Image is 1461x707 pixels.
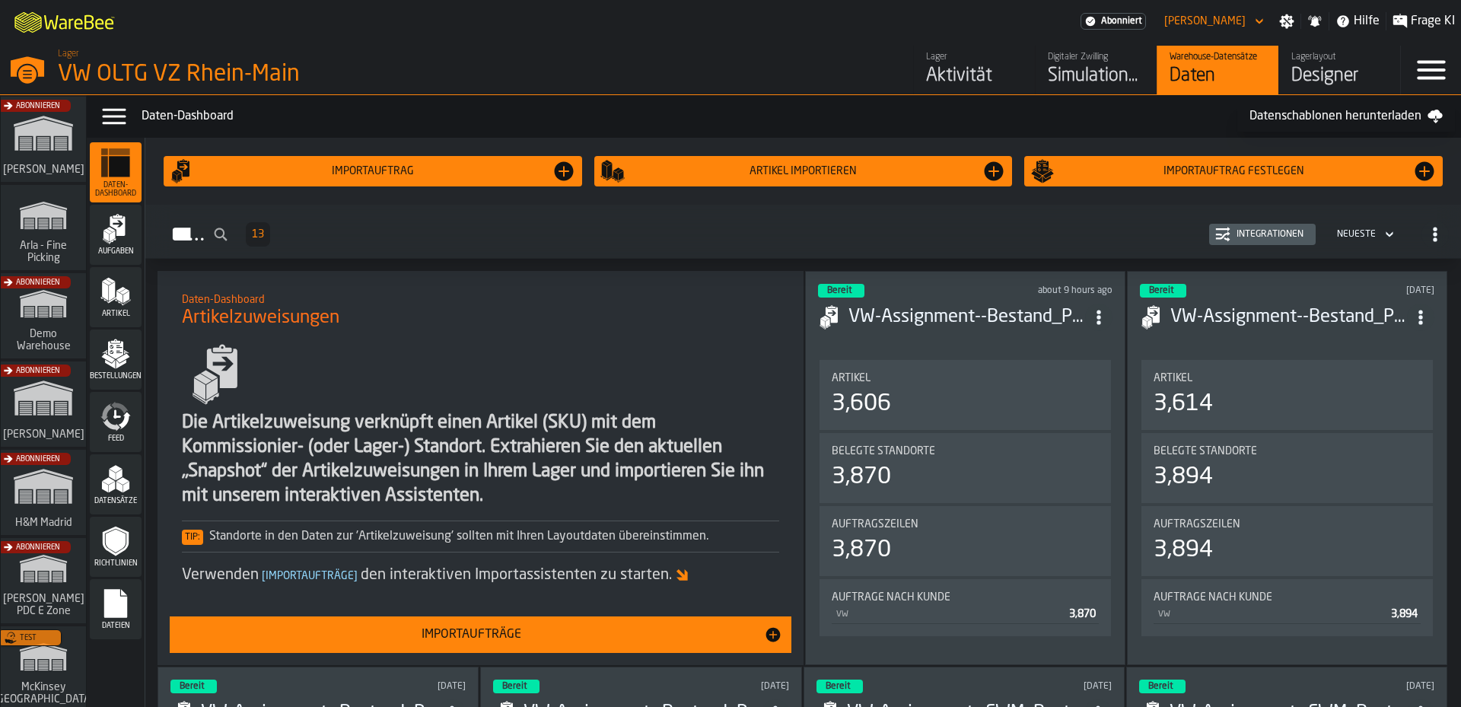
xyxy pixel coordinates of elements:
[1024,156,1443,186] button: button-Importauftrag festlegen
[343,681,466,692] div: Updated: 8/11/2025, 8:07:09 AM Created: 8/11/2025, 8:07:04 AM
[805,271,1125,665] div: ItemListCard-DashboardItemContainer
[832,591,1099,603] div: Title
[1,450,86,538] a: link-to-/wh/i/0438fb8c-4a97-4a5b-bcc6-2889b6922db0/simulations
[1157,46,1278,94] a: link-to-/wh/i/44979e6c-6f66-405e-9874-c1e29f02a54a/data
[988,681,1112,692] div: Updated: 8/1/2025, 9:01:13 AM Created: 8/1/2025, 9:01:07 AM
[832,445,935,457] span: Belegte Standorte
[1139,680,1186,693] div: status-3 2
[1154,603,1421,624] div: StatList-item-VW
[1391,609,1418,619] span: 3,894
[20,634,37,642] span: Test
[832,603,1099,624] div: StatList-item-VW
[1170,64,1266,88] div: Daten
[90,454,142,515] li: menu Datensätze
[1237,101,1455,132] a: Datenschablonen herunterladen
[1331,225,1397,244] div: DropdownMenuValue-4
[493,680,540,693] div: status-3 2
[1273,14,1300,29] label: button-toggle-Einstellungen
[827,286,852,295] span: Bereit
[1154,518,1421,530] div: Title
[502,682,527,691] span: Bereit
[1170,52,1266,62] div: Warehouse-Datensätze
[1154,390,1213,418] div: 3,614
[90,559,142,568] span: Richtlinien
[1,273,86,361] a: link-to-/wh/i/5bf31635-c312-4aa3-a40f-5cfacc850f5b/simulations
[90,372,142,381] span: Bestellungen
[90,247,142,256] span: Aufgaben
[170,283,791,338] div: title-Artikelzuweisungen
[1154,537,1213,564] div: 3,894
[926,64,1023,88] div: Aktivität
[1170,305,1407,330] h3: VW-Assignment--Bestand_ProGlove.csv-2025-08-12
[1154,463,1213,491] div: 3,894
[820,579,1111,636] div: stat-Aufträge nach Kunde
[1154,445,1421,457] div: Title
[1154,445,1257,457] span: Belegte Standorte
[16,367,60,375] span: Abonnieren
[90,330,142,390] li: menu Bestellungen
[1291,64,1388,88] div: Designer
[1154,591,1272,603] span: Aufträge nach Kunde
[1401,46,1461,94] label: button-toggle-Menü
[1311,681,1434,692] div: Updated: 7/30/2025, 4:50:05 PM Created: 7/30/2025, 4:50:00 PM
[835,610,1063,619] div: VW
[1154,372,1421,384] div: Title
[180,682,205,691] span: Bereit
[666,681,789,692] div: Updated: 8/8/2025, 8:01:04 AM Created: 8/8/2025, 8:01:00 AM
[90,205,142,266] li: menu Aufgaben
[832,372,871,384] span: Artikel
[1148,682,1173,691] span: Bereit
[182,530,203,545] span: Tip:
[1048,52,1144,62] div: Digitaler Zwilling
[90,310,142,318] span: Artikel
[90,579,142,640] li: menu Dateien
[194,165,552,177] div: Importauftrag
[1157,610,1385,619] div: VW
[240,222,276,247] div: ButtonLoadMore-Mehr laden-Vorher-Erste-Letzte
[90,497,142,505] span: Datensätze
[1081,13,1146,30] a: link-to-/wh/i/44979e6c-6f66-405e-9874-c1e29f02a54a/settings/billing
[625,165,982,177] div: Artikel importieren
[16,543,60,552] span: Abonnieren
[1,97,86,185] a: link-to-/wh/i/72fe6713-8242-4c3c-8adf-5d67388ea6d5/simulations
[832,537,891,564] div: 3,870
[1141,506,1433,576] div: stat-Auftragszeilen
[832,518,1099,530] div: Title
[58,49,79,59] span: Lager
[832,372,1099,384] div: Title
[1141,579,1433,636] div: stat-Aufträge nach Kunde
[832,518,918,530] span: Auftragszeilen
[1301,14,1329,29] label: button-toggle-Benachrichtigungen
[1154,372,1192,384] span: Artikel
[1141,433,1433,503] div: stat-Belegte Standorte
[1140,357,1434,639] section: card-AssignmentDashboardCard
[1069,609,1096,619] span: 3,870
[1209,224,1316,245] button: button-Integrationen
[58,61,469,88] div: VW OLTG VZ Rhein-Main
[820,360,1111,430] div: stat-Artikel
[90,181,142,198] span: Daten-Dashboard
[1164,15,1246,27] div: DropdownMenuValue-Waldemar Ewert Ewert
[594,156,1013,186] button: button-Artikel importieren
[16,455,60,463] span: Abonnieren
[259,571,361,581] span: Importaufträge
[1158,12,1267,30] div: DropdownMenuValue-Waldemar Ewert Ewert
[818,284,864,298] div: status-3 2
[1101,16,1142,27] span: Abonniert
[926,52,1023,62] div: Lager
[1386,12,1461,30] label: button-toggle-Frage KI
[816,680,863,693] div: status-3 2
[818,357,1112,639] section: card-AssignmentDashboardCard
[826,682,851,691] span: Bereit
[90,267,142,328] li: menu Artikel
[145,205,1461,259] h2: button-Aufgaben
[16,279,60,287] span: Abonnieren
[832,463,891,491] div: 3,870
[1141,360,1433,430] div: stat-Artikel
[1154,591,1421,603] div: Title
[1312,285,1434,296] div: Updated: 8/12/2025, 8:01:06 AM Created: 8/12/2025, 8:00:58 AM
